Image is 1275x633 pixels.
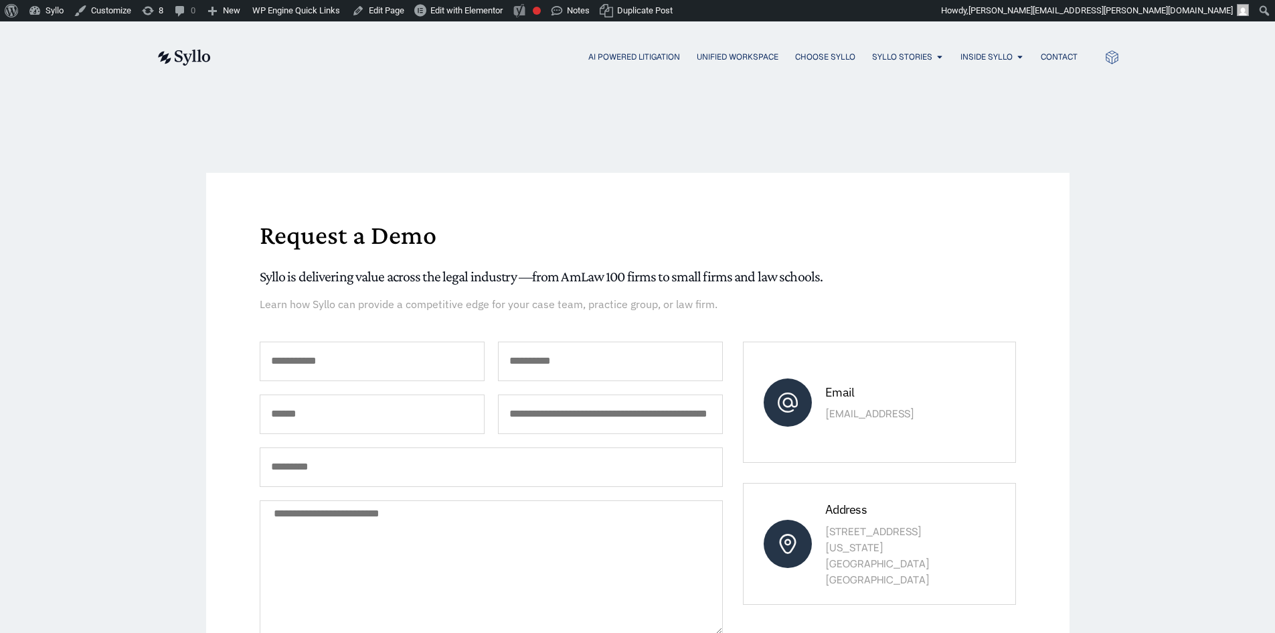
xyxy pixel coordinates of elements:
[430,5,503,15] span: Edit with Elementor
[825,406,973,422] p: [EMAIL_ADDRESS]
[260,268,1016,285] h5: Syllo is delivering value across the legal industry —from AmLaw 100 firms to small firms and law ...
[968,5,1233,15] span: [PERSON_NAME][EMAIL_ADDRESS][PERSON_NAME][DOMAIN_NAME]
[156,50,211,66] img: syllo
[238,51,1078,64] div: Menu Toggle
[1041,51,1078,63] a: Contact
[260,296,1016,312] p: Learn how Syllo can provide a competitive edge for your case team, practice group, or law firm.
[872,51,932,63] a: Syllo Stories
[533,7,541,15] div: Focus keyphrase not set
[825,384,854,400] span: Email
[795,51,855,63] a: Choose Syllo
[697,51,778,63] a: Unified Workspace
[588,51,680,63] a: AI Powered Litigation
[825,502,867,517] span: Address
[238,51,1078,64] nav: Menu
[960,51,1013,63] a: Inside Syllo
[825,524,973,588] p: [STREET_ADDRESS] [US_STATE][GEOGRAPHIC_DATA] [GEOGRAPHIC_DATA]
[260,222,1016,249] h1: Request a Demo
